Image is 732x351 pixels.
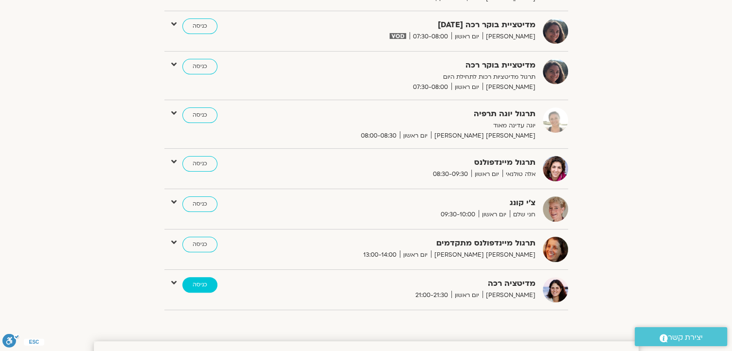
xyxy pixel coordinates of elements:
p: תרגול מדיטציות רכות לתחילת היום [297,72,536,82]
a: כניסה [182,156,217,172]
strong: תרגול יוגה תרפיה [297,107,536,121]
span: [PERSON_NAME] [482,32,536,42]
span: [PERSON_NAME] [PERSON_NAME] [431,131,536,141]
strong: תרגול מיינדפולנס מתקדמים [297,237,536,250]
span: יום ראשון [400,250,431,260]
span: יום ראשון [451,82,482,92]
span: יצירת קשר [668,331,703,344]
span: 21:00-21:30 [412,290,451,300]
p: יוגה עדינה מאוד [297,121,536,131]
span: 07:30-08:00 [410,82,451,92]
span: [PERSON_NAME] [482,82,536,92]
strong: תרגול מיינדפולנס [297,156,536,169]
span: אלה טולנאי [502,169,536,179]
span: 07:30-08:00 [410,32,451,42]
span: יום ראשון [451,32,482,42]
a: כניסה [182,18,217,34]
span: 13:00-14:00 [360,250,400,260]
span: 09:30-10:00 [437,210,479,220]
strong: מדיטציית בוקר רכה [297,59,536,72]
a: כניסה [182,59,217,74]
span: חני שלם [510,210,536,220]
span: יום ראשון [479,210,510,220]
a: כניסה [182,196,217,212]
a: כניסה [182,277,217,293]
a: כניסה [182,237,217,252]
span: [PERSON_NAME] [PERSON_NAME] [431,250,536,260]
span: יום ראשון [471,169,502,179]
strong: מדיטציה רכה [297,277,536,290]
img: vodicon [390,33,406,39]
span: יום ראשון [400,131,431,141]
strong: צ'י קונג [297,196,536,210]
span: 08:00-08:30 [357,131,400,141]
span: [PERSON_NAME] [482,290,536,300]
a: יצירת קשר [635,327,727,346]
span: 08:30-09:30 [429,169,471,179]
span: יום ראשון [451,290,482,300]
a: כניסה [182,107,217,123]
strong: מדיטציית בוקר רכה [DATE] [297,18,536,32]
